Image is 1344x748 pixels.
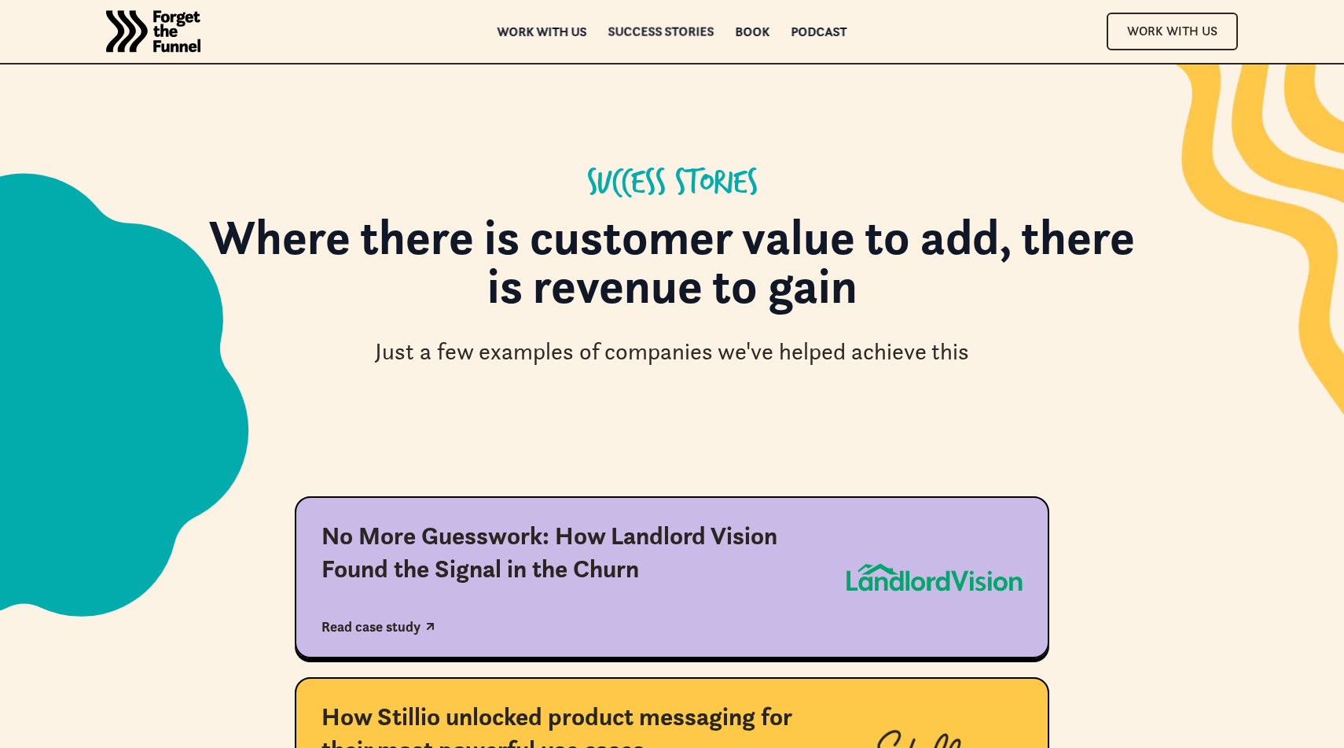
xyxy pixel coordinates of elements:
[375,336,969,368] div: Just a few examples of companies we've helped achieve this
[608,26,714,37] div: Success Stories
[200,212,1144,326] h1: Where there is customer value to add, there is revenue to gain
[608,26,714,37] a: Success StoriesSuccess Stories
[587,165,758,203] div: Success Stories
[736,26,770,37] a: Book
[791,26,847,37] a: Podcast
[498,26,587,37] a: Work with us
[321,618,420,636] div: Read case study
[321,520,820,585] div: No More Guesswork: How Landlord Vision Found the Signal in the Churn
[1107,13,1238,50] a: Work With Us
[295,496,1049,658] a: No More Guesswork: How Landlord Vision Found the Signal in the ChurnRead case study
